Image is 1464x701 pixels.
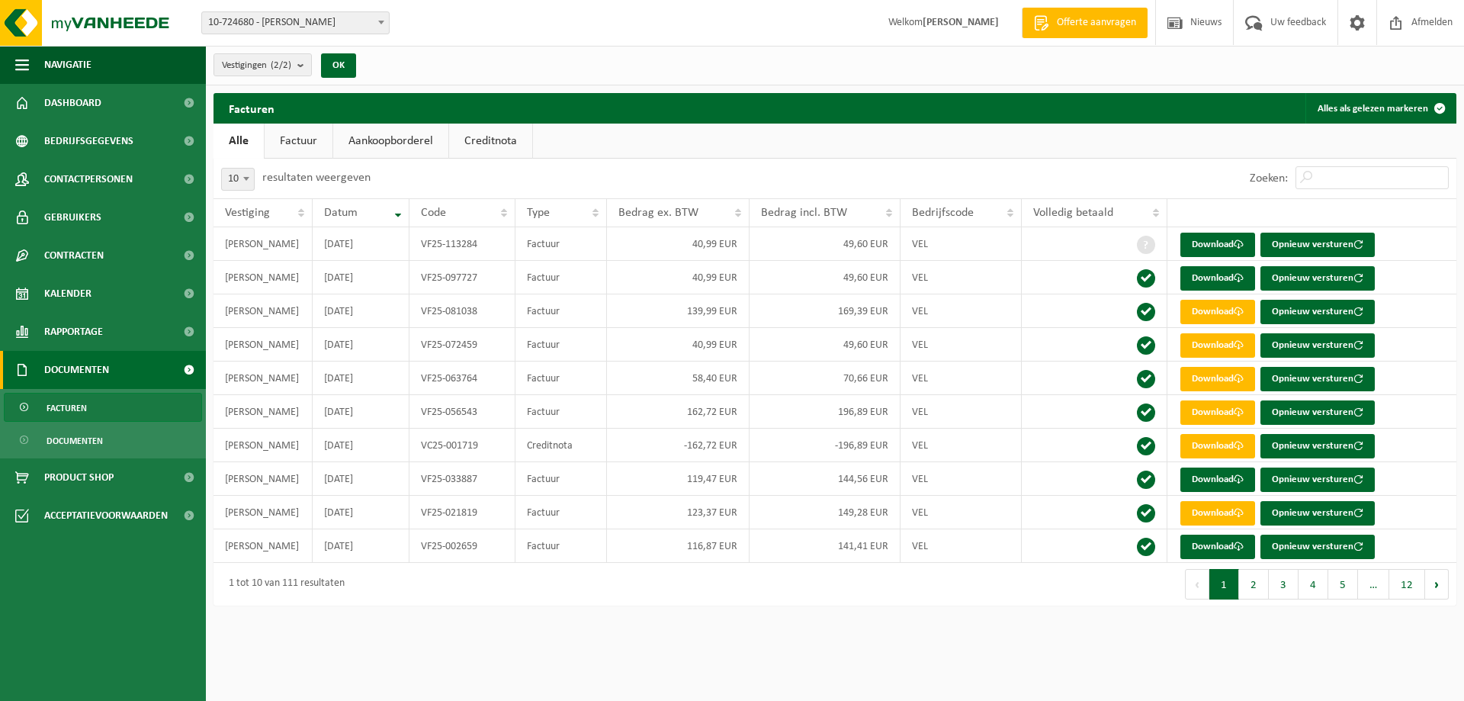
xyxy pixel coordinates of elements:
span: Bedrag ex. BTW [618,207,698,219]
button: Opnieuw versturen [1260,535,1375,559]
td: 141,41 EUR [750,529,901,563]
td: VF25-056543 [409,395,516,429]
a: Offerte aanvragen [1022,8,1148,38]
td: -162,72 EUR [607,429,750,462]
span: Offerte aanvragen [1053,15,1140,31]
button: Opnieuw versturen [1260,233,1375,257]
a: Aankoopborderel [333,124,448,159]
div: 1 tot 10 van 111 resultaten [221,571,345,598]
a: Facturen [4,393,202,422]
td: VEL [901,328,1022,362]
span: Documenten [47,426,103,455]
td: VEL [901,529,1022,563]
span: 10 [221,168,255,191]
td: Factuur [515,362,607,395]
span: Product Shop [44,458,114,497]
button: Previous [1185,569,1209,600]
a: Download [1180,400,1255,425]
button: Next [1425,569,1449,600]
button: 2 [1239,569,1269,600]
td: 58,40 EUR [607,362,750,395]
td: [PERSON_NAME] [213,362,313,395]
button: 1 [1209,569,1239,600]
td: VF25-072459 [409,328,516,362]
button: Alles als gelezen markeren [1305,93,1455,124]
iframe: chat widget [8,667,255,701]
strong: [PERSON_NAME] [923,17,999,28]
td: VC25-001719 [409,429,516,462]
button: Opnieuw versturen [1260,468,1375,492]
button: 3 [1269,569,1299,600]
button: 12 [1389,569,1425,600]
a: Creditnota [449,124,532,159]
td: Factuur [515,496,607,529]
td: [PERSON_NAME] [213,462,313,496]
span: … [1358,569,1389,600]
span: 10-724680 - LEON - KRUIBEKE [201,11,390,34]
button: Opnieuw versturen [1260,367,1375,391]
span: Datum [324,207,358,219]
span: Vestiging [225,207,270,219]
span: Contracten [44,236,104,275]
span: Vestigingen [222,54,291,77]
td: 149,28 EUR [750,496,901,529]
td: [PERSON_NAME] [213,429,313,462]
td: VF25-021819 [409,496,516,529]
td: VEL [901,429,1022,462]
span: 10-724680 - LEON - KRUIBEKE [202,12,389,34]
button: Opnieuw versturen [1260,266,1375,291]
button: Opnieuw versturen [1260,434,1375,458]
td: VF25-113284 [409,227,516,261]
td: VEL [901,395,1022,429]
td: [PERSON_NAME] [213,395,313,429]
td: 49,60 EUR [750,261,901,294]
button: 4 [1299,569,1328,600]
span: Bedrag incl. BTW [761,207,847,219]
td: -196,89 EUR [750,429,901,462]
td: [DATE] [313,261,409,294]
td: VEL [901,227,1022,261]
td: Factuur [515,395,607,429]
label: Zoeken: [1250,172,1288,185]
td: 49,60 EUR [750,227,901,261]
h2: Facturen [213,93,290,123]
td: Factuur [515,294,607,328]
label: resultaten weergeven [262,172,371,184]
a: Download [1180,468,1255,492]
td: [DATE] [313,529,409,563]
td: Factuur [515,529,607,563]
span: Bedrijfsgegevens [44,122,133,160]
td: 40,99 EUR [607,328,750,362]
td: Creditnota [515,429,607,462]
button: Opnieuw versturen [1260,333,1375,358]
td: Factuur [515,328,607,362]
td: VEL [901,261,1022,294]
button: Opnieuw versturen [1260,501,1375,526]
td: [DATE] [313,429,409,462]
td: 119,47 EUR [607,462,750,496]
td: [DATE] [313,294,409,328]
td: [DATE] [313,462,409,496]
td: [PERSON_NAME] [213,261,313,294]
td: [DATE] [313,328,409,362]
td: 123,37 EUR [607,496,750,529]
td: VEL [901,294,1022,328]
span: Navigatie [44,46,91,84]
button: OK [321,53,356,78]
span: Dashboard [44,84,101,122]
td: [PERSON_NAME] [213,496,313,529]
a: Download [1180,333,1255,358]
a: Factuur [265,124,332,159]
td: [DATE] [313,227,409,261]
td: Factuur [515,227,607,261]
button: 5 [1328,569,1358,600]
span: Contactpersonen [44,160,133,198]
button: Opnieuw versturen [1260,400,1375,425]
a: Download [1180,434,1255,458]
td: VF25-033887 [409,462,516,496]
td: 116,87 EUR [607,529,750,563]
span: Kalender [44,275,91,313]
td: 196,89 EUR [750,395,901,429]
a: Documenten [4,426,202,455]
td: 162,72 EUR [607,395,750,429]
